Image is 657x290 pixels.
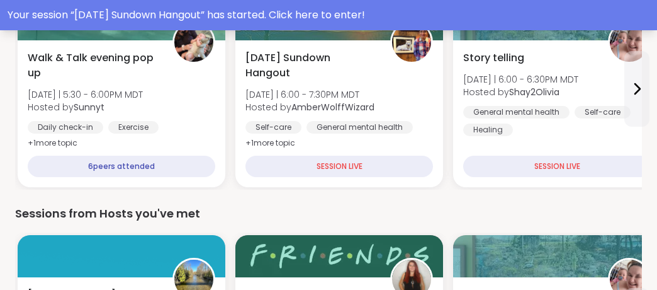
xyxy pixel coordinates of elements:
[8,8,649,23] div: Your session “ [DATE] Sundown Hangout ” has started. Click here to enter!
[463,86,578,98] span: Hosted by
[28,88,143,101] span: [DATE] | 5:30 - 6:00PM MDT
[463,106,570,119] div: General mental health
[463,124,513,136] div: Healing
[306,121,413,134] div: General mental health
[108,121,159,134] div: Exercise
[15,205,642,223] div: Sessions from Hosts you've met
[28,101,143,113] span: Hosted by
[245,156,433,177] div: SESSION LIVE
[575,106,631,119] div: Self-care
[28,50,159,81] span: Walk & Talk evening pop up
[245,121,301,134] div: Self-care
[245,101,374,113] span: Hosted by
[392,23,431,62] img: AmberWolffWizard
[74,101,104,113] b: Sunnyt
[291,101,374,113] b: AmberWolffWizard
[28,156,215,177] div: 6 peers attended
[463,156,651,177] div: SESSION LIVE
[28,121,103,134] div: Daily check-in
[463,73,578,86] span: [DATE] | 6:00 - 6:30PM MDT
[174,23,213,62] img: Sunnyt
[463,50,524,66] span: Story telling
[245,50,376,81] span: [DATE] Sundown Hangout
[610,23,649,62] img: Shay2Olivia
[509,86,559,98] b: Shay2Olivia
[245,88,374,101] span: [DATE] | 6:00 - 7:30PM MDT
